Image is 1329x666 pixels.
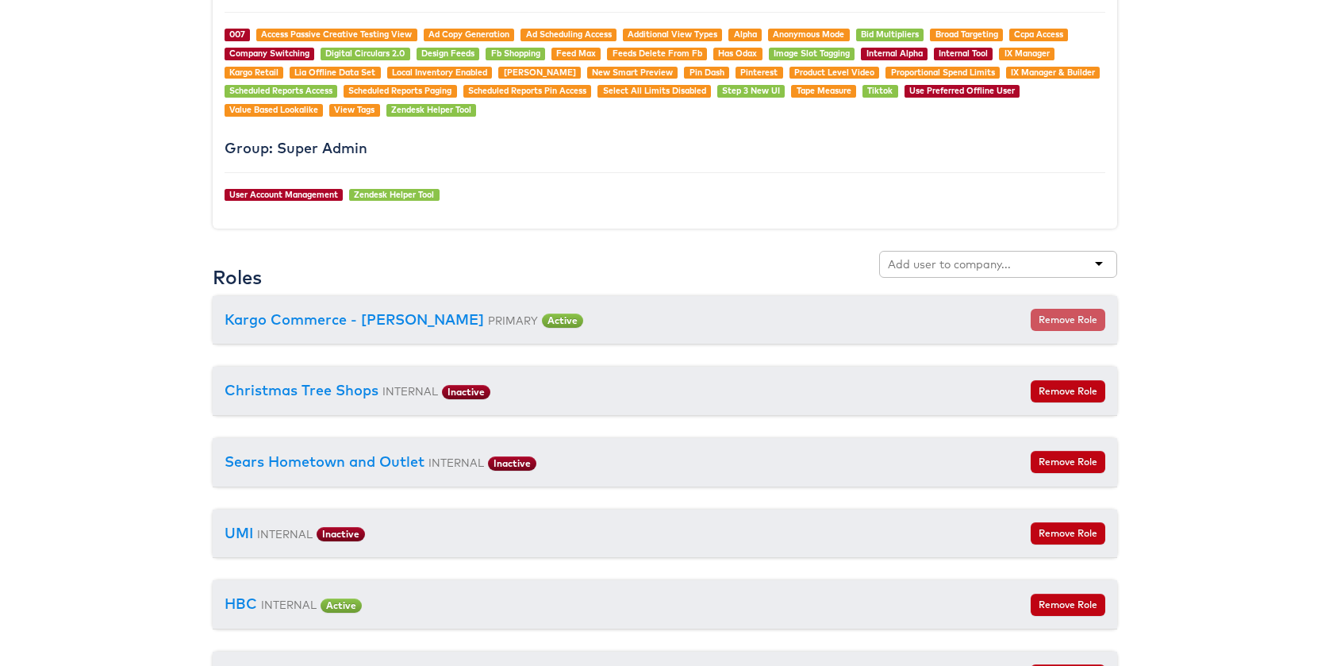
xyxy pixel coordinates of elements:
a: [PERSON_NAME] [504,67,576,78]
a: Value Based Lookalike [229,104,318,115]
span: Active [542,314,583,328]
a: Christmas Tree Shops [225,381,378,399]
button: Remove Role [1031,522,1105,545]
a: Internal Alpha [866,48,923,59]
h4: Group: Super Admin [225,141,1105,156]
a: Bid Multipliers [861,29,919,40]
a: Pinterest [740,67,778,78]
small: INTERNAL [257,527,313,541]
a: Tiktok [867,85,893,96]
a: IX Manager [1004,48,1050,59]
a: Feed Max [556,48,596,59]
button: Remove Role [1031,309,1105,331]
a: Has Odax [718,48,757,59]
a: Digital Circulars 2.0 [325,48,405,59]
a: UMI [225,524,253,542]
a: Feeds Delete From Fb [613,48,702,59]
span: Inactive [442,385,490,399]
a: Sears Hometown and Outlet [225,452,424,471]
a: Scheduled Reports Access [229,85,332,96]
a: 007 [229,29,245,40]
span: Inactive [317,527,365,541]
a: Step 3 New UI [722,85,780,96]
button: Remove Role [1031,380,1105,402]
a: Scheduled Reports Pin Access [468,85,586,96]
a: Ad Copy Generation [428,29,509,40]
a: New Smart Preview [592,67,673,78]
span: Active [321,599,362,613]
a: Internal Tool [939,48,988,59]
a: Image Slot Tagging [774,48,850,59]
a: Ad Scheduling Access [526,29,612,40]
a: Local Inventory Enabled [392,67,487,78]
a: Ccpa Access [1014,29,1063,40]
button: Remove Role [1031,594,1105,616]
a: Zendesk Helper Tool [391,104,471,115]
input: Add user to company... [888,256,1013,272]
a: Zendesk Helper Tool [354,189,434,200]
a: Alpha [734,29,757,40]
a: IX Manager & Builder [1011,67,1095,78]
a: Lia Offline Data Set [294,67,375,78]
button: Remove Role [1031,451,1105,473]
a: Fb Shopping [491,48,540,59]
a: Proportional Spend Limits [891,67,995,78]
h3: Roles [213,267,262,287]
a: Pin Dash [689,67,724,78]
a: Access Passive Creative Testing View [261,29,412,40]
span: Inactive [488,456,536,471]
a: Scheduled Reports Paging [348,85,451,96]
a: Product Level Video [794,67,874,78]
a: Use Preferred Offline User [909,85,1015,96]
a: View Tags [334,104,375,115]
a: Additional View Types [628,29,717,40]
a: Company Switching [229,48,309,59]
small: INTERNAL [382,384,438,398]
a: Kargo Retail [229,67,278,78]
small: PRIMARY [488,314,538,327]
a: Broad Targeting [935,29,998,40]
a: Kargo Commerce - [PERSON_NAME] [225,310,484,329]
a: Tape Measure [797,85,851,96]
small: INTERNAL [261,598,317,611]
a: Design Feeds [421,48,474,59]
a: Anonymous Mode [773,29,844,40]
a: Select All Limits Disabled [603,85,706,96]
small: INTERNAL [428,456,484,469]
a: User Account Management [229,189,338,200]
a: HBC [225,595,257,613]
